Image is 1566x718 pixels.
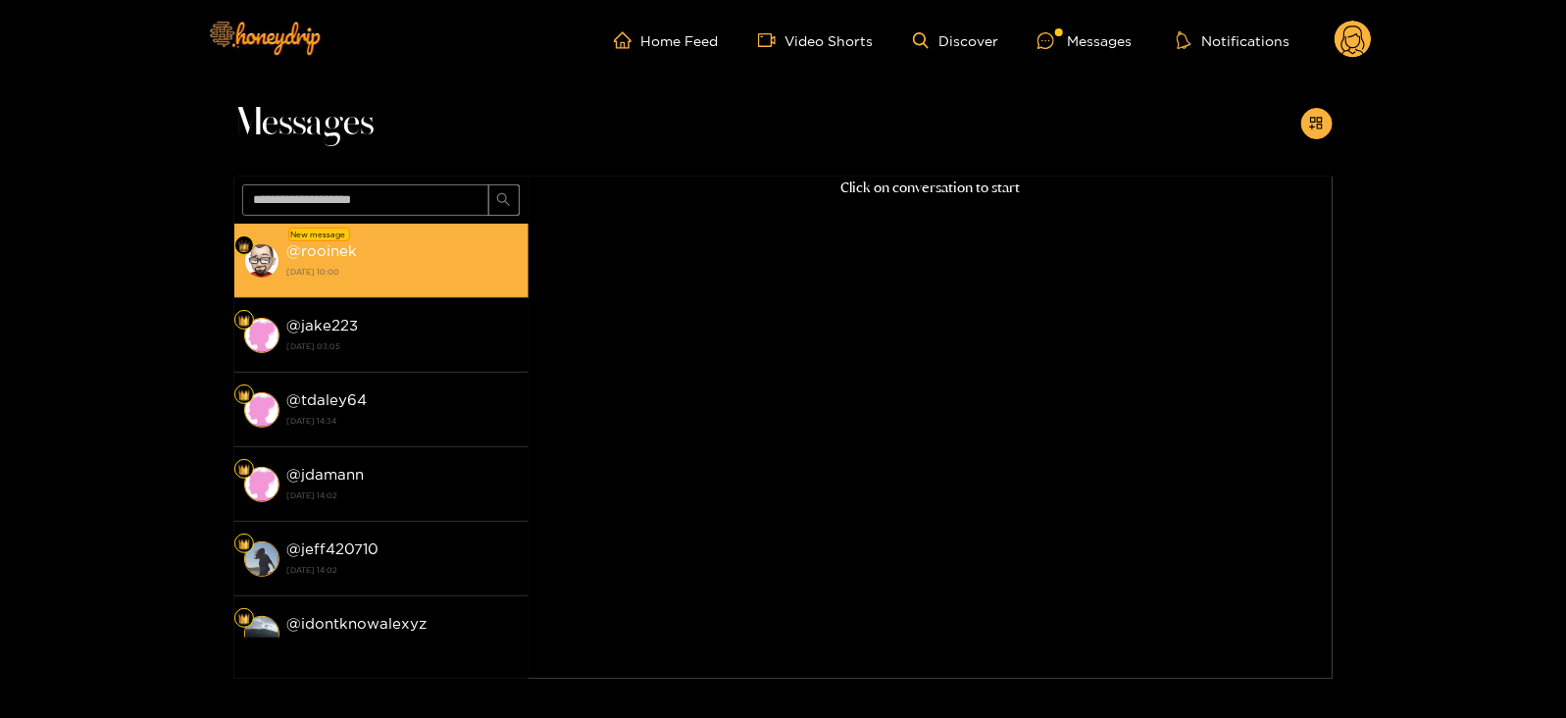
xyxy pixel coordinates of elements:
span: video-camera [758,31,785,49]
img: conversation [244,243,279,279]
button: Notifications [1171,30,1295,50]
span: appstore-add [1309,116,1324,132]
div: New message [288,228,350,241]
div: Messages [1037,29,1132,52]
strong: [DATE] 14:02 [287,561,519,579]
strong: @ tdaley64 [287,391,368,408]
span: home [614,31,641,49]
strong: [DATE] 10:00 [287,263,519,281]
a: Discover [913,32,998,49]
strong: @ jdamann [287,466,365,483]
img: Fan Level [238,464,250,476]
a: Home Feed [614,31,719,49]
img: conversation [244,318,279,353]
strong: [DATE] 14:02 [287,636,519,653]
img: conversation [244,467,279,502]
img: conversation [244,392,279,428]
strong: @ rooinek [287,242,358,259]
span: search [496,192,511,209]
img: Fan Level [238,613,250,625]
img: Fan Level [238,538,250,550]
p: Click on conversation to start [529,177,1333,199]
img: Fan Level [238,315,250,327]
img: Fan Level [238,240,250,252]
strong: @ idontknowalexyz [287,615,428,632]
strong: [DATE] 14:02 [287,487,519,504]
button: appstore-add [1301,108,1333,139]
button: search [488,184,520,216]
img: conversation [244,616,279,651]
a: Video Shorts [758,31,874,49]
img: conversation [244,541,279,577]
img: Fan Level [238,389,250,401]
strong: @ jake223 [287,317,359,333]
span: Messages [234,100,375,147]
strong: @ jeff420710 [287,540,379,557]
strong: [DATE] 14:34 [287,412,519,430]
strong: [DATE] 03:05 [287,337,519,355]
